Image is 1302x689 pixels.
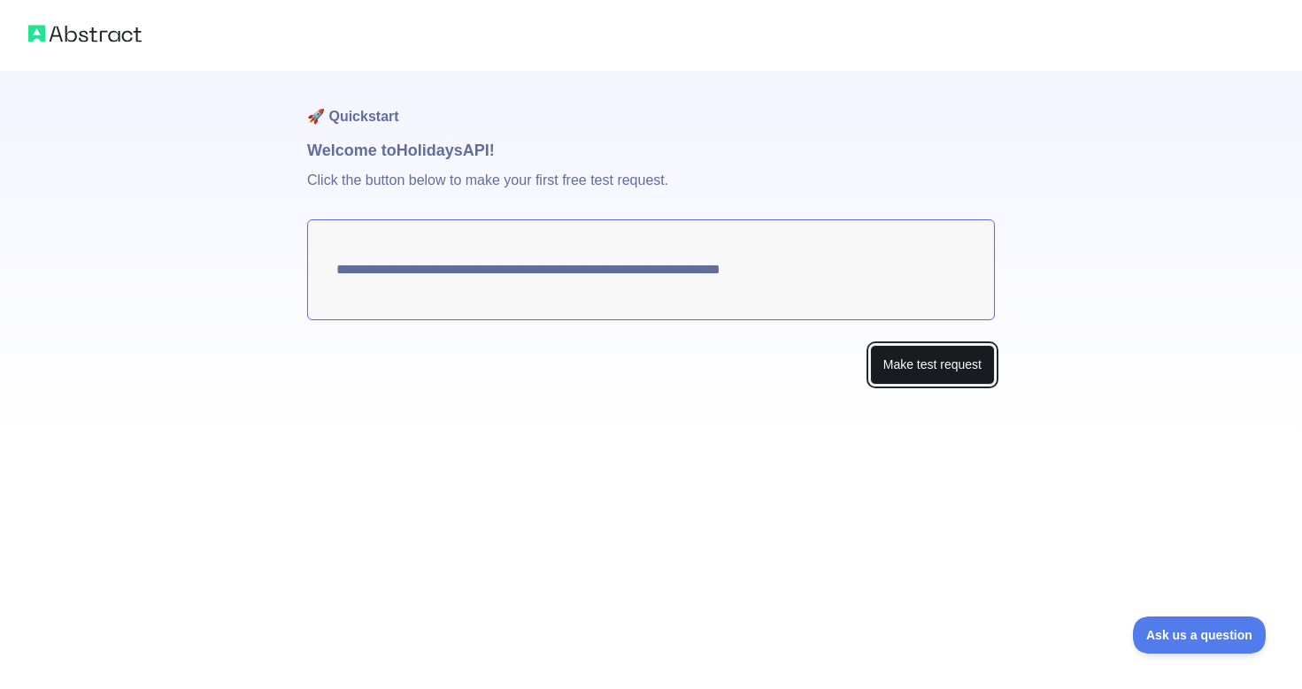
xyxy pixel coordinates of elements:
[307,71,995,138] h1: 🚀 Quickstart
[307,163,995,219] p: Click the button below to make your first free test request.
[307,138,995,163] h1: Welcome to Holidays API!
[28,21,142,46] img: Abstract logo
[1133,616,1267,654] iframe: Toggle Customer Support
[870,345,995,385] button: Make test request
